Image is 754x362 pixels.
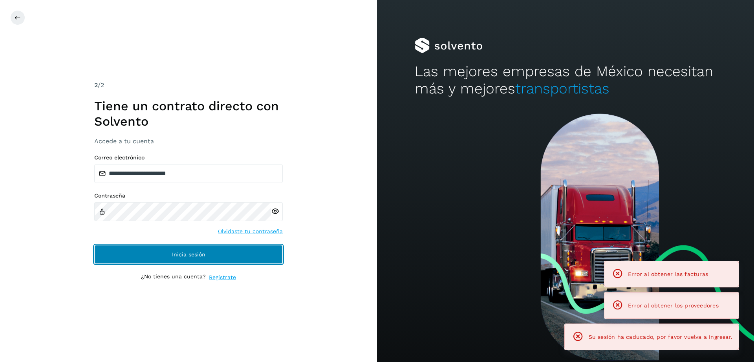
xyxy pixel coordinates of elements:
[628,271,708,277] span: Error al obtener las facturas
[589,334,732,340] span: Su sesión ha caducado, por favor vuelva a ingresar.
[172,252,205,257] span: Inicia sesión
[415,63,716,98] h2: Las mejores empresas de México necesitan más y mejores
[94,81,98,89] span: 2
[141,273,206,282] p: ¿No tienes una cuenta?
[94,80,283,90] div: /2
[628,302,719,309] span: Error al obtener los proveedores
[94,192,283,199] label: Contraseña
[94,154,283,161] label: Correo electrónico
[515,80,609,97] span: transportistas
[94,245,283,264] button: Inicia sesión
[94,137,283,145] h3: Accede a tu cuenta
[209,273,236,282] a: Regístrate
[94,99,283,129] h1: Tiene un contrato directo con Solvento
[218,227,283,236] a: Olvidaste tu contraseña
